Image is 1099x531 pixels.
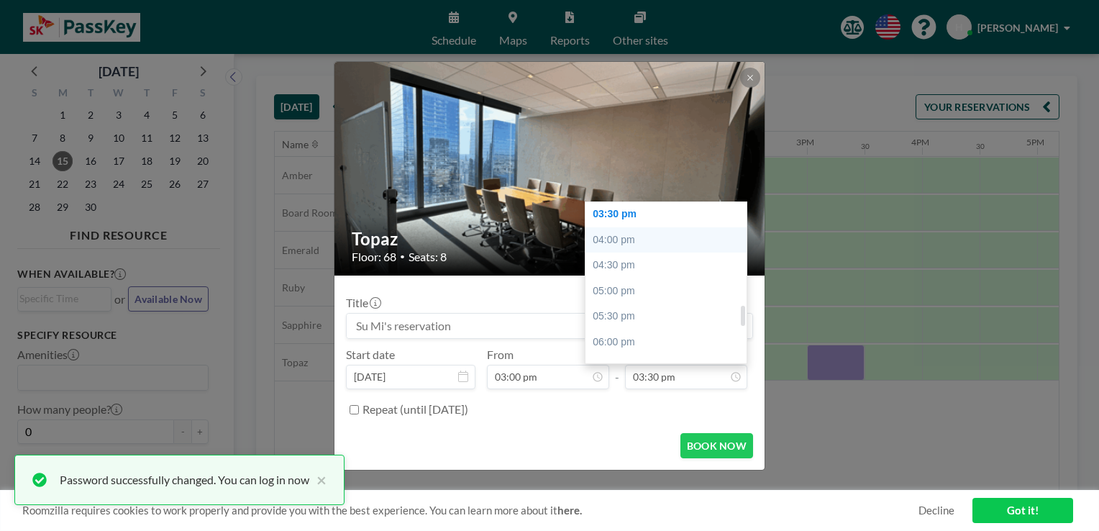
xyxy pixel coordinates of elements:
[334,46,766,291] img: 537.gif
[680,433,753,458] button: BOOK NOW
[362,402,468,417] label: Repeat (until [DATE])
[346,348,395,362] label: Start date
[60,471,309,489] div: Password successfully changed. You can log in now
[585,227,754,253] div: 04:00 pm
[615,353,619,384] span: -
[585,355,754,381] div: 06:30 pm
[347,314,752,338] input: Su Mi's reservation
[918,504,954,517] a: Decline
[22,504,918,517] span: Roomzilla requires cookies to work properly and provide you with the best experience. You can lea...
[309,471,327,489] button: close
[585,330,754,355] div: 06:00 pm
[409,250,447,264] span: Seats: 8
[487,348,514,362] label: From
[585,304,754,330] div: 05:30 pm
[585,278,754,304] div: 05:00 pm
[352,250,396,264] span: Floor: 68
[352,228,749,250] h2: Topaz
[585,201,754,227] div: 03:30 pm
[585,253,754,278] div: 04:30 pm
[557,504,582,517] a: here.
[400,251,405,262] span: •
[346,296,380,310] label: Title
[972,498,1073,523] a: Got it!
